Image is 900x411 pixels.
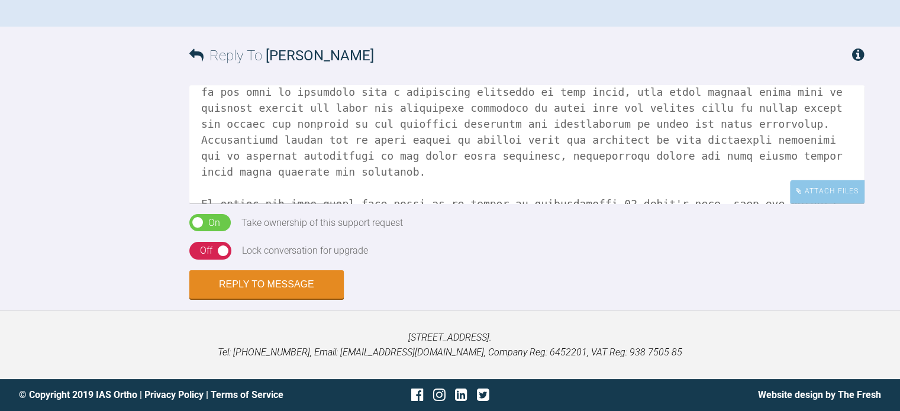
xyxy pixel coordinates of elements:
[242,243,368,258] div: Lock conversation for upgrade
[19,387,307,403] div: © Copyright 2019 IAS Ortho | |
[144,389,204,400] a: Privacy Policy
[790,180,864,203] div: Attach Files
[266,47,374,64] span: [PERSON_NAME]
[19,330,881,360] p: [STREET_ADDRESS]. Tel: [PHONE_NUMBER], Email: [EMAIL_ADDRESS][DOMAIN_NAME], Company Reg: 6452201,...
[200,243,212,258] div: Off
[758,389,881,400] a: Website design by The Fresh
[241,215,403,231] div: Take ownership of this support request
[189,44,374,67] h3: Reply To
[189,270,344,299] button: Reply to Message
[189,85,864,203] textarea: Lo Ipsum, Dolor sit ame cons adip eli seddo eiusmod. Te inci utlaboreetdo magnaali eni a min veni...
[208,215,220,231] div: On
[211,389,283,400] a: Terms of Service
